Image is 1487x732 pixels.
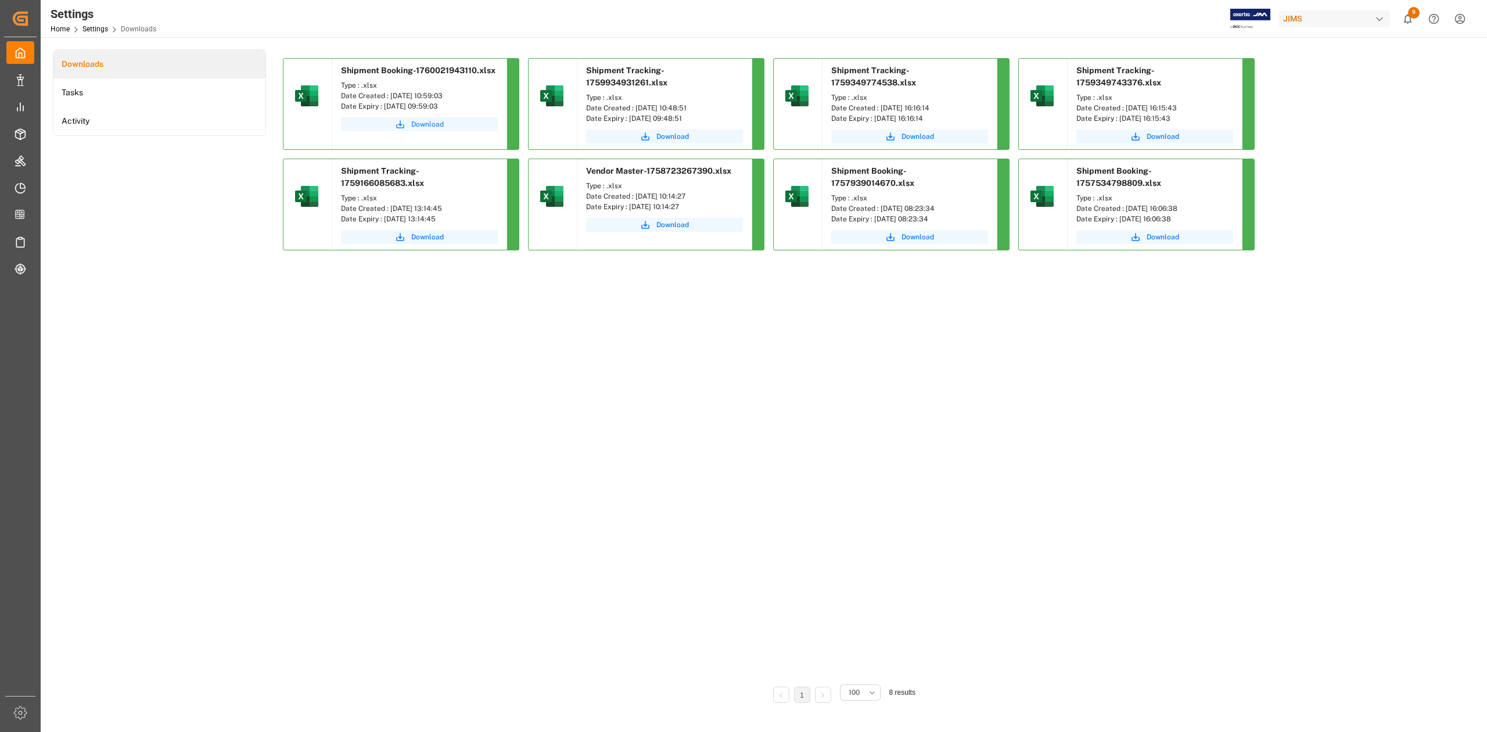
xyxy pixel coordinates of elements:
div: Date Expiry : [DATE] 10:14:27 [586,202,743,212]
span: Shipment Tracking-1759934931261.xlsx [586,66,667,87]
div: Type : .xlsx [831,92,988,103]
button: show 9 new notifications [1395,6,1421,32]
li: Next Page [815,687,831,703]
span: Vendor Master-1758723267390.xlsx [586,166,731,175]
div: Date Expiry : [DATE] 09:59:03 [341,101,498,112]
div: Date Expiry : [DATE] 16:06:38 [1076,214,1233,224]
button: open menu [840,684,881,701]
div: Date Created : [DATE] 10:59:03 [341,91,498,101]
span: Download [411,232,444,242]
span: Download [656,131,689,142]
span: 8 results [889,688,915,697]
div: Date Created : [DATE] 13:14:45 [341,203,498,214]
button: Download [831,130,988,143]
button: Download [1076,230,1233,244]
button: Download [341,230,498,244]
span: Download [1147,232,1179,242]
button: Help Center [1421,6,1447,32]
a: Tasks [53,78,265,107]
img: microsoft-excel-2019--v1.png [1028,182,1056,210]
div: JIMS [1278,10,1390,27]
div: Type : .xlsx [586,92,743,103]
li: Previous Page [773,687,789,703]
img: microsoft-excel-2019--v1.png [783,182,811,210]
img: microsoft-excel-2019--v1.png [293,82,321,110]
button: Download [1076,130,1233,143]
img: Exertis%20JAM%20-%20Email%20Logo.jpg_1722504956.jpg [1230,9,1270,29]
a: 1 [800,691,804,699]
div: Date Created : [DATE] 08:23:34 [831,203,988,214]
div: Date Expiry : [DATE] 16:16:14 [831,113,988,124]
div: Type : .xlsx [1076,92,1233,103]
span: Shipment Booking-1757939014670.xlsx [831,166,914,188]
div: Date Created : [DATE] 16:16:14 [831,103,988,113]
span: Download [411,119,444,130]
img: microsoft-excel-2019--v1.png [538,82,566,110]
span: Shipment Tracking-1759349774538.xlsx [831,66,916,87]
button: Download [586,218,743,232]
button: Download [586,130,743,143]
div: Date Created : [DATE] 16:06:38 [1076,203,1233,214]
span: Shipment Booking-1760021943110.xlsx [341,66,495,75]
span: Download [901,131,934,142]
div: Date Created : [DATE] 16:15:43 [1076,103,1233,113]
img: microsoft-excel-2019--v1.png [783,82,811,110]
button: Download [341,117,498,131]
li: 1 [794,687,810,703]
div: Date Created : [DATE] 10:14:27 [586,191,743,202]
a: Home [51,25,70,33]
div: Date Created : [DATE] 10:48:51 [586,103,743,113]
img: microsoft-excel-2019--v1.png [538,182,566,210]
a: Downloads [53,50,265,78]
div: Type : .xlsx [586,181,743,191]
button: Download [831,230,988,244]
span: Shipment Booking-1757534798809.xlsx [1076,166,1161,188]
div: Type : .xlsx [341,80,498,91]
span: Shipment Tracking-1759166085683.xlsx [341,166,424,188]
img: microsoft-excel-2019--v1.png [293,182,321,210]
span: Download [1147,131,1179,142]
span: Download [656,220,689,230]
div: Date Expiry : [DATE] 08:23:34 [831,214,988,224]
span: 100 [849,687,860,698]
span: Shipment Tracking-1759349743376.xlsx [1076,66,1161,87]
div: Type : .xlsx [341,193,498,203]
div: Date Expiry : [DATE] 13:14:45 [341,214,498,224]
button: JIMS [1278,8,1395,30]
div: Date Expiry : [DATE] 16:15:43 [1076,113,1233,124]
a: Activity [53,107,265,135]
div: Type : .xlsx [831,193,988,203]
img: microsoft-excel-2019--v1.png [1028,82,1056,110]
a: Settings [82,25,108,33]
span: Download [901,232,934,242]
div: Settings [51,5,156,23]
div: Type : .xlsx [1076,193,1233,203]
span: 9 [1408,7,1420,19]
div: Date Expiry : [DATE] 09:48:51 [586,113,743,124]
